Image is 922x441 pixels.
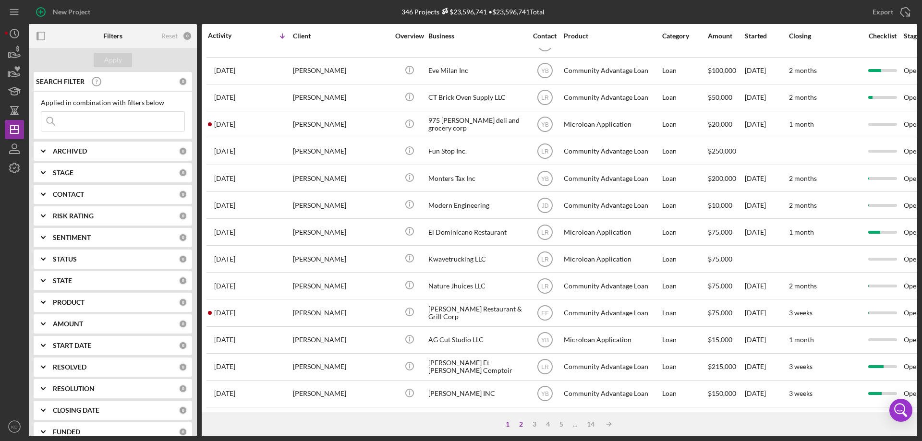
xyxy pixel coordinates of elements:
div: Loan [662,58,707,83]
b: RISK RATING [53,212,94,220]
div: 346 Projects • $23,596,741 Total [401,8,545,16]
div: Apply [104,53,122,67]
div: [PERSON_NAME] INC [428,381,524,406]
span: $215,000 [708,362,736,370]
b: PRODUCT [53,298,85,306]
div: 0 [179,320,187,328]
div: Community Advantage Loan [564,85,660,110]
b: STATUS [53,255,77,263]
div: [DATE] [745,354,788,380]
div: Community Advantage Loan [564,58,660,83]
div: [PERSON_NAME] [293,58,389,83]
time: 2025-09-06 00:09 [214,67,235,74]
div: 0 [182,31,192,41]
span: $150,000 [708,389,736,397]
b: Filters [103,32,122,40]
div: Loan [662,112,707,137]
time: 2025-08-30 23:21 [214,363,235,370]
text: EF [541,310,548,317]
time: 2025-09-05 16:30 [214,120,235,128]
div: Business [428,32,524,40]
span: $75,000 [708,255,732,263]
div: [PERSON_NAME] [293,85,389,110]
div: Loan [662,273,707,298]
span: $10,000 [708,201,732,209]
button: Export [863,2,917,22]
time: 2025-09-03 01:50 [214,309,235,317]
div: 3 [528,420,541,428]
text: YB [541,391,548,397]
div: [PERSON_NAME] [293,139,389,164]
time: 2025-09-05 21:01 [214,94,235,101]
div: Loan [662,300,707,325]
div: 0 [179,147,187,155]
text: LR [541,148,549,155]
b: START DATE [53,342,91,349]
div: Monters Tax Inc [428,166,524,191]
div: AG Cut Studio LLC [428,327,524,353]
div: Reset [161,32,178,40]
div: [DATE] [745,219,788,245]
div: Microloan Application [564,112,660,137]
div: 0 [179,428,187,436]
div: Contact [527,32,563,40]
time: 3 weeks [789,362,813,370]
div: Community Advantage Loan [564,166,660,191]
div: [PERSON_NAME] [293,246,389,272]
div: 0 [179,190,187,199]
span: $100,000 [708,66,736,74]
span: $75,000 [708,309,732,317]
button: Apply [94,53,132,67]
text: JD [541,202,548,209]
text: LR [541,283,549,290]
div: 0 [179,276,187,285]
div: Microloan Application [564,327,660,353]
div: [DATE] [745,112,788,137]
div: 0 [179,341,187,350]
div: [DATE] [745,58,788,83]
div: 0 [179,255,187,263]
div: [PERSON_NAME] [293,273,389,298]
div: Microloan Application [564,219,660,245]
div: Microloan Application [564,246,660,272]
div: 14 [582,420,599,428]
div: [PERSON_NAME] [293,354,389,380]
time: 2025-09-01 14:49 [214,336,235,344]
div: ... [568,420,582,428]
div: [DATE] [745,273,788,298]
b: ARCHIVED [53,147,87,155]
time: 1 month [789,228,814,236]
div: [DATE] [745,327,788,353]
text: LR [541,229,549,236]
div: 975 [PERSON_NAME] deli and grocery corp [428,112,524,137]
div: El Dominicano Restaurant [428,219,524,245]
time: 2025-09-04 21:51 [214,147,235,155]
span: $200,000 [708,174,736,182]
div: Community Advantage Loan [564,273,660,298]
div: Loan [662,139,707,164]
div: [PERSON_NAME] Et [PERSON_NAME] Comptoir [428,354,524,380]
time: 2 months [789,66,817,74]
div: Client [293,32,389,40]
div: Community Advantage Loan [564,381,660,406]
div: [PERSON_NAME] [293,192,389,218]
div: Fun Stop Inc. [428,139,524,164]
div: Loan [662,327,707,353]
div: Category [662,32,707,40]
div: Applied in combination with filters below [41,99,185,107]
div: New Project [53,2,90,22]
div: Loan [662,85,707,110]
time: 1 month [789,120,814,128]
div: 0 [179,233,187,242]
div: [PERSON_NAME] [293,166,389,191]
div: Kwavetrucking LLC [428,246,524,272]
div: Overview [391,32,427,40]
div: 0 [179,212,187,220]
b: FUNDED [53,428,80,436]
span: $50,000 [708,93,732,101]
b: CONTACT [53,191,84,198]
b: CLOSING DATE [53,406,99,414]
div: [PERSON_NAME] [293,112,389,137]
time: 2025-08-30 12:16 [214,390,235,397]
div: Community Advantage Loan [564,354,660,380]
